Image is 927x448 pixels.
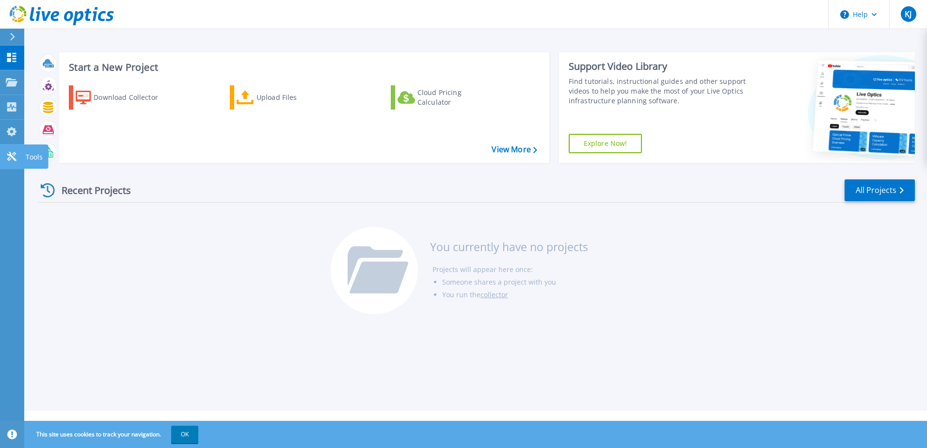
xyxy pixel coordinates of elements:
div: Support Video Library [569,60,750,73]
h3: Start a New Project [69,62,537,73]
span: This site uses cookies to track your navigation. [27,426,198,443]
a: Explore Now! [569,134,642,153]
div: Download Collector [94,88,171,107]
a: All Projects [845,179,915,201]
p: Tools [26,144,43,170]
li: Someone shares a project with you [442,276,588,288]
h3: You currently have no projects [430,241,588,252]
div: Find tutorials, instructional guides and other support videos to help you make the most of your L... [569,77,750,106]
button: OK [171,426,198,443]
a: View More [492,145,537,154]
li: Projects will appear here once: [432,263,588,276]
a: Cloud Pricing Calculator [391,85,499,110]
li: You run the [442,288,588,301]
div: Cloud Pricing Calculator [417,88,495,107]
a: collector [480,290,508,299]
span: KJ [905,10,911,18]
div: Recent Projects [37,178,144,202]
a: Download Collector [69,85,177,110]
div: Upload Files [256,88,334,107]
a: Upload Files [230,85,338,110]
